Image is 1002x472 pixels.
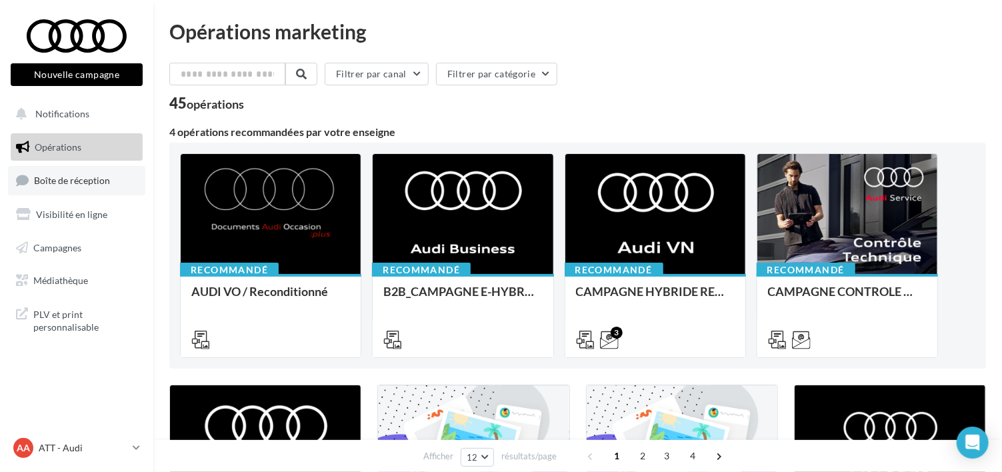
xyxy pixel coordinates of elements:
[565,263,663,277] div: Recommandé
[606,445,627,467] span: 1
[501,450,557,463] span: résultats/page
[436,63,557,85] button: Filtrer par catégorie
[8,267,145,295] a: Médiathèque
[8,300,145,339] a: PLV et print personnalisable
[11,63,143,86] button: Nouvelle campagne
[17,441,30,455] span: AA
[39,441,127,455] p: ATT - Audi
[33,305,137,334] span: PLV et print personnalisable
[576,285,735,311] div: CAMPAGNE HYBRIDE RECHARGEABLE
[461,448,495,467] button: 12
[180,263,279,277] div: Recommandé
[34,175,110,186] span: Boîte de réception
[36,209,107,220] span: Visibilité en ligne
[35,108,89,119] span: Notifications
[8,133,145,161] a: Opérations
[191,285,350,311] div: AUDI VO / Reconditionné
[656,445,677,467] span: 3
[169,96,244,111] div: 45
[169,21,986,41] div: Opérations marketing
[187,98,244,110] div: opérations
[682,445,703,467] span: 4
[11,435,143,461] a: AA ATT - Audi
[325,63,429,85] button: Filtrer par canal
[632,445,653,467] span: 2
[372,263,471,277] div: Recommandé
[33,241,81,253] span: Campagnes
[169,127,986,137] div: 4 opérations recommandées par votre enseigne
[35,141,81,153] span: Opérations
[957,427,989,459] div: Open Intercom Messenger
[757,263,855,277] div: Recommandé
[8,234,145,262] a: Campagnes
[611,327,623,339] div: 3
[33,275,88,286] span: Médiathèque
[423,450,453,463] span: Afficher
[8,100,140,128] button: Notifications
[383,285,542,311] div: B2B_CAMPAGNE E-HYBRID OCTOBRE
[768,285,927,311] div: CAMPAGNE CONTROLE TECHNIQUE 25€ OCTOBRE
[467,452,478,463] span: 12
[8,201,145,229] a: Visibilité en ligne
[8,166,145,195] a: Boîte de réception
